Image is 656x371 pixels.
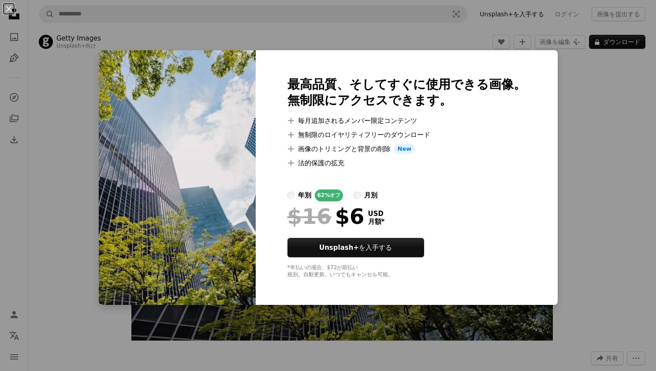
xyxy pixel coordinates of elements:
div: *年払いの場合、 $72 が前払い 税別。自動更新。いつでもキャンセル可能。 [287,264,526,278]
input: 年別62%オフ [287,192,294,199]
li: 毎月追加されるメンバー限定コンテンツ [287,115,526,126]
div: 月別 [364,190,377,200]
li: 無制限のロイヤリティフリーのダウンロード [287,130,526,140]
span: New [394,144,415,154]
input: 月別 [354,192,361,199]
li: 画像のトリミングと背景の削除 [287,144,526,154]
div: 62% オフ [315,189,343,201]
h2: 最高品質、そしてすぐに使用できる画像。 無制限にアクセスできます。 [287,77,526,108]
div: 年別 [298,190,311,200]
button: Unsplash+を入手する [287,238,424,257]
span: USD [368,210,385,218]
div: $6 [287,205,365,228]
strong: Unsplash+ [319,244,359,252]
span: $16 [287,205,332,228]
img: premium_photo-1733299228261-fffe6a0db0ed [99,50,256,305]
li: 法的保護の拡充 [287,158,526,168]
